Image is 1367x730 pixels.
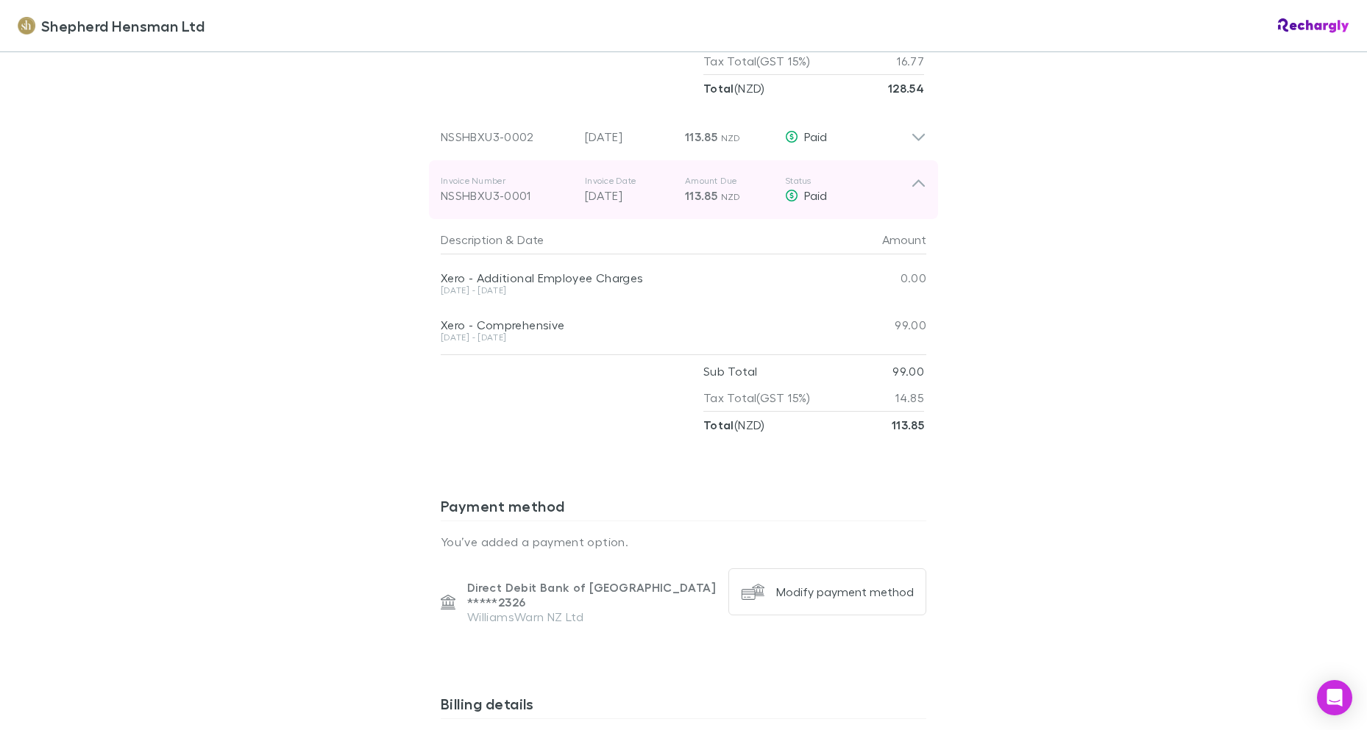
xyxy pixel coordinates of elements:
[703,48,811,74] p: Tax Total (GST 15%)
[429,101,938,160] div: NSSHBXU3-0002[DATE]113.85 NZDPaid
[895,384,924,411] p: 14.85
[441,271,838,285] div: Xero - Additional Employee Charges
[776,584,914,599] div: Modify payment method
[728,568,926,615] button: Modify payment method
[467,609,717,624] p: WilliamsWarn NZ Ltd
[785,175,911,187] p: Status
[703,358,757,384] p: Sub Total
[441,333,838,342] div: [DATE] - [DATE]
[685,175,773,187] p: Amount Due
[441,225,503,254] button: Description
[429,160,938,219] div: Invoice NumberNSSHBXU3-0001Invoice Date[DATE]Amount Due113.85 NZDStatusPaid
[441,128,573,146] div: NSSHBXU3-0002
[703,384,811,411] p: Tax Total (GST 15%)
[804,129,827,143] span: Paid
[585,187,673,204] p: [DATE]
[721,132,741,143] span: NZD
[838,254,926,301] div: 0.00
[441,175,573,187] p: Invoice Number
[703,412,765,438] p: ( NZD )
[467,580,717,609] p: Direct Debit Bank of [GEOGRAPHIC_DATA] ***** 2326
[441,286,838,295] div: [DATE] - [DATE]
[18,17,35,35] img: Shepherd Hensman Ltd's Logo
[441,497,926,520] h3: Payment method
[41,15,205,37] span: Shepherd Hensman Ltd
[897,48,924,74] p: 16.77
[721,191,741,202] span: NZD
[741,580,764,604] img: Modify payment method's Logo
[703,75,765,101] p: ( NZD )
[517,225,544,254] button: Date
[892,418,924,432] strong: 113.85
[838,301,926,348] div: 99.00
[1317,680,1352,715] div: Open Intercom Messenger
[441,318,838,332] div: Xero - Comprehensive
[685,188,717,203] span: 113.85
[888,81,924,96] strong: 128.54
[703,81,734,96] strong: Total
[892,358,924,384] p: 99.00
[441,187,573,204] div: NSSHBXU3-0001
[685,129,717,144] span: 113.85
[585,128,673,146] p: [DATE]
[1278,18,1349,33] img: Rechargly Logo
[804,188,827,202] span: Paid
[703,418,734,432] strong: Total
[441,225,832,254] div: &
[585,175,673,187] p: Invoice Date
[441,533,926,551] p: You’ve added a payment option.
[441,695,926,718] h3: Billing details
